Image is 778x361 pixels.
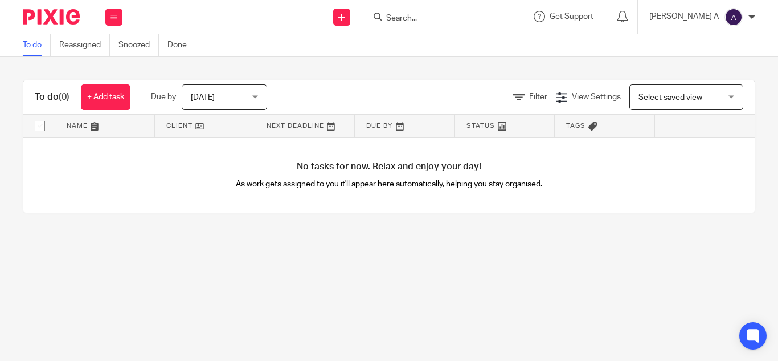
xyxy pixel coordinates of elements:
[167,34,195,56] a: Done
[118,34,159,56] a: Snoozed
[151,91,176,103] p: Due by
[566,123,585,129] span: Tags
[23,161,755,173] h4: No tasks for now. Relax and enjoy your day!
[23,9,80,25] img: Pixie
[59,92,69,102] span: (0)
[23,34,51,56] a: To do
[649,11,719,22] p: [PERSON_NAME] A
[385,14,488,24] input: Search
[59,34,110,56] a: Reassigned
[81,84,130,110] a: + Add task
[638,94,702,102] span: Select saved view
[191,94,215,102] span: [DATE]
[206,179,572,190] p: As work gets assigned to you it'll appear here automatically, helping you stay organised.
[550,13,593,21] span: Get Support
[724,8,743,26] img: svg%3E
[572,93,621,101] span: View Settings
[35,91,69,103] h1: To do
[529,93,547,101] span: Filter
